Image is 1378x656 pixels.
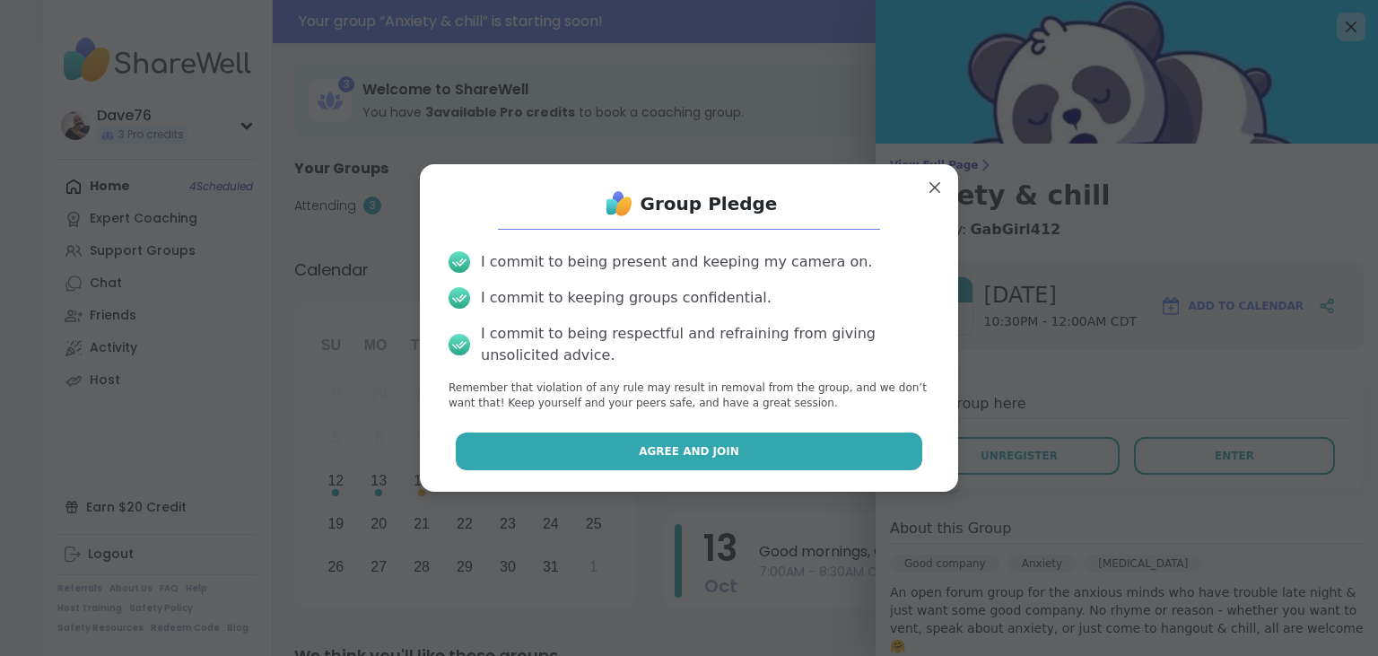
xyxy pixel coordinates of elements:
[481,323,929,366] div: I commit to being respectful and refraining from giving unsolicited advice.
[449,380,929,411] p: Remember that violation of any rule may result in removal from the group, and we don’t want that!...
[456,433,923,470] button: Agree and Join
[481,251,872,273] div: I commit to being present and keeping my camera on.
[481,287,772,309] div: I commit to keeping groups confidential.
[639,443,739,459] span: Agree and Join
[641,191,778,216] h1: Group Pledge
[601,186,637,222] img: ShareWell Logo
